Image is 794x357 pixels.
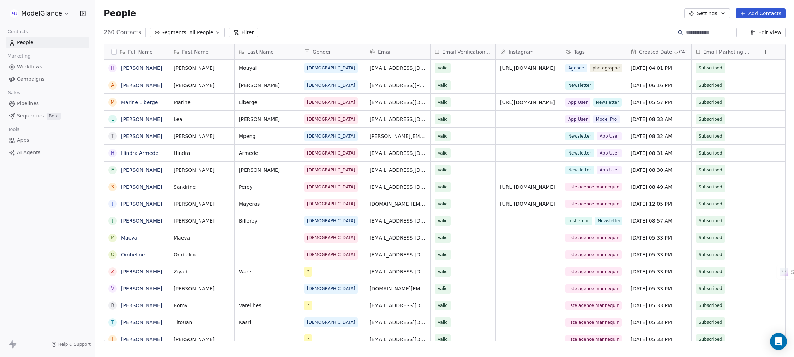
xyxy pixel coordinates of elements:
span: [DATE] 08:30 AM [631,167,687,174]
span: 260 Contacts [104,28,141,37]
span: [EMAIL_ADDRESS][DOMAIN_NAME] [369,65,426,72]
div: grid [169,60,786,341]
span: [PERSON_NAME] [174,336,230,343]
span: Perey [239,183,295,190]
div: Last Name [235,44,300,59]
a: Hindra Armede [121,150,158,156]
span: Valid [438,285,448,292]
span: Pipelines [17,100,39,107]
span: ModelGlance [21,9,62,18]
span: liste agence mannequin [565,318,622,327]
a: [PERSON_NAME] [121,167,162,173]
span: Campaigns [17,75,44,83]
div: T [111,319,114,326]
span: ? [307,336,309,343]
span: Valid [438,65,448,72]
div: S [111,183,114,190]
button: Settings [684,8,730,18]
a: Apps [6,134,89,146]
a: [PERSON_NAME] [121,116,162,122]
span: Armede [239,150,295,157]
span: [DEMOGRAPHIC_DATA] [307,200,355,207]
span: [EMAIL_ADDRESS][PERSON_NAME][DOMAIN_NAME] [369,82,426,89]
span: [EMAIL_ADDRESS][DOMAIN_NAME] [369,251,426,258]
a: People [6,37,89,48]
span: [EMAIL_ADDRESS][DOMAIN_NAME] [369,336,426,343]
span: Valid [438,82,448,89]
span: [DATE] 05:33 PM [631,251,687,258]
div: Open Intercom Messenger [770,333,787,350]
span: Subscribed [699,183,722,190]
span: liste agence mannequin [565,250,622,259]
span: [EMAIL_ADDRESS][DOMAIN_NAME] [369,150,426,157]
a: Help & Support [51,341,91,347]
button: Edit View [746,28,786,37]
span: Valid [438,116,448,123]
span: [EMAIL_ADDRESS][DOMAIN_NAME] [369,167,426,174]
a: Maëva [121,235,137,241]
span: [PERSON_NAME] [174,133,230,140]
span: Liberge [239,99,295,106]
span: [PERSON_NAME] [174,167,230,174]
span: Valid [438,217,448,224]
span: [DEMOGRAPHIC_DATA] [307,82,355,89]
span: [PERSON_NAME] [174,200,230,207]
span: Newsletter [565,132,594,140]
span: App User [565,98,590,107]
span: [DATE] 06:16 PM [631,82,687,89]
span: liste agence mannequin [565,335,622,344]
a: [URL][DOMAIN_NAME] [500,184,555,190]
div: T [111,132,114,140]
a: [PERSON_NAME] [121,184,162,190]
span: Subscribed [699,167,722,174]
div: M [110,98,115,106]
span: [EMAIL_ADDRESS][DOMAIN_NAME] [369,183,426,190]
span: Apps [17,137,29,144]
span: Subscribed [699,268,722,275]
span: [PERSON_NAME] [174,285,230,292]
span: [DEMOGRAPHIC_DATA] [307,319,355,326]
span: Newsletter [565,81,594,90]
span: [DATE] 05:33 PM [631,268,687,275]
span: [DATE] 08:33 AM [631,116,687,123]
span: Hindra [174,150,230,157]
a: [PERSON_NAME] [121,65,162,71]
span: Ombeline [174,251,230,258]
span: People [17,39,34,46]
span: [PERSON_NAME] [239,116,295,123]
span: Valid [438,251,448,258]
div: First Name [169,44,234,59]
span: Newsletter [595,217,624,225]
a: Marine Liberge [121,99,158,105]
span: Valid [438,167,448,174]
span: [DEMOGRAPHIC_DATA] [307,183,355,190]
span: Subscribed [699,285,722,292]
span: Valid [438,336,448,343]
span: Valid [438,234,448,241]
span: Subscribed [699,319,722,326]
span: [PERSON_NAME][EMAIL_ADDRESS][DOMAIN_NAME] [369,133,426,140]
span: [EMAIL_ADDRESS][DOMAIN_NAME] [369,217,426,224]
span: Sales [5,87,23,98]
span: Email [378,48,392,55]
span: [DATE] 08:49 AM [631,183,687,190]
span: Valid [438,319,448,326]
span: App User [597,132,622,140]
a: [PERSON_NAME] [121,133,162,139]
span: [DATE] 12:05 PM [631,200,687,207]
span: App User [565,115,590,123]
span: Subscribed [699,336,722,343]
span: [DATE] 04:01 PM [631,65,687,72]
span: All People [189,29,213,36]
span: ? [307,268,309,275]
a: [PERSON_NAME] [121,83,162,88]
span: Subscribed [699,200,722,207]
span: [PERSON_NAME] [174,217,230,224]
span: Valid [438,302,448,309]
a: AI Agents [6,147,89,158]
span: Subscribed [699,302,722,309]
span: Full Name [128,48,153,55]
span: [DEMOGRAPHIC_DATA] [307,285,355,292]
span: [DOMAIN_NAME][EMAIL_ADDRESS][DOMAIN_NAME] [369,285,426,292]
div: H [111,65,115,72]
